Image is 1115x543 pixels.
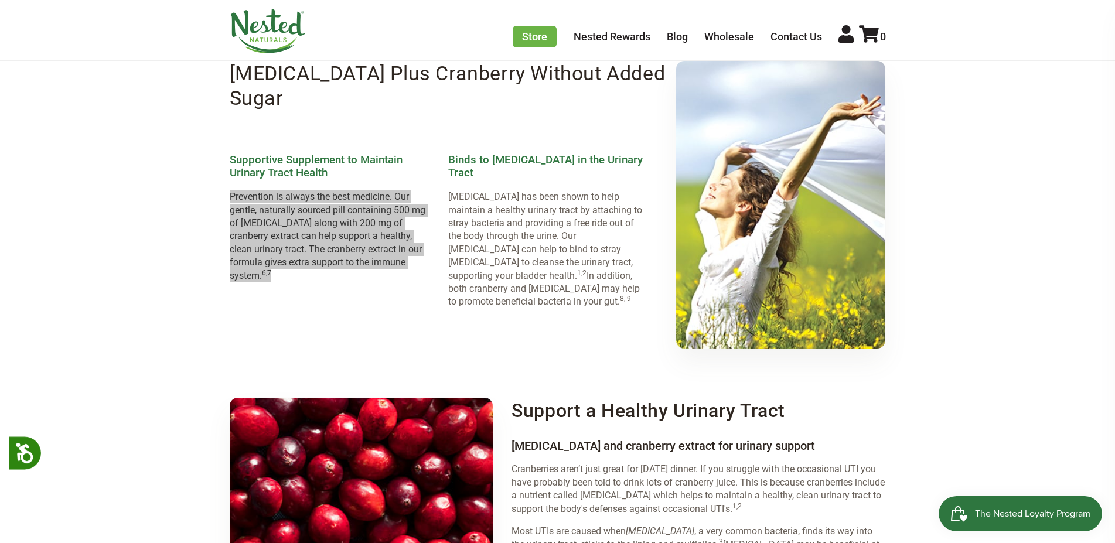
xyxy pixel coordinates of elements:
sup: 1,2 [577,269,587,277]
h3: Support a Healthy Urinary Tract [512,398,885,424]
a: Nested Rewards [574,30,650,43]
h4: [MEDICAL_DATA] and cranberry extract for urinary support [512,439,885,453]
h2: [MEDICAL_DATA] Plus Cranberry Without Added Sugar [230,61,667,144]
a: Contact Us [770,30,822,43]
p: Cranberries aren’t just great for [DATE] dinner. If you struggle with the occasional UTI you have... [512,463,885,515]
p: [MEDICAL_DATA] has been shown to help maintain a healthy urinary tract by attaching to stray bact... [448,190,648,309]
sup: 8, 9 [620,295,631,303]
span: 0 [880,30,886,43]
h3: Binds to [MEDICAL_DATA] in the Urinary Tract [448,154,648,179]
a: Store [513,26,557,47]
a: Wholesale [704,30,754,43]
h3: Supportive Supplement to Maintain Urinary Tract Health [230,154,429,179]
em: [MEDICAL_DATA] [626,525,694,537]
sup: 6,7 [262,269,271,277]
a: 0 [859,30,886,43]
a: Blog [667,30,688,43]
img: Health Benefits [676,61,885,349]
img: Nested Naturals [230,9,306,53]
p: Prevention is always the best medicine. Our gentle, naturally sourced pill containing 500 mg of [... [230,190,429,282]
sup: 1,2 [732,502,742,510]
iframe: Button to open loyalty program pop-up [939,496,1103,531]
